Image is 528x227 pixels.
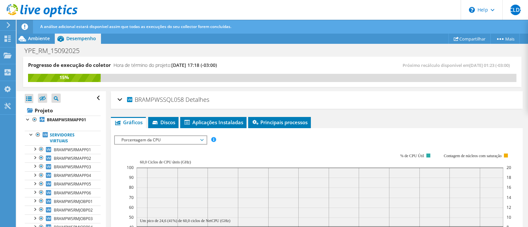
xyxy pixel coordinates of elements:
h1: YPE_RM_15092025 [21,47,90,54]
text: 18 [507,175,511,180]
a: BRAMPWSRMJOBP01 [25,197,101,206]
span: A análise adicional estará disponível assim que todas as execuções do seu collector forem concluí... [40,24,231,29]
text: 60,0 Ciclos de CPU úteis (GHz) [140,160,191,164]
span: Desempenho [66,35,96,42]
text: 12 [507,205,511,210]
span: BRAMPWSRMJOBP01 [54,199,93,204]
h4: Hora de término do projeto: [114,62,217,69]
text: Um pico de 24,6 (41%) de 60,0 ciclos de NetCPU (GHz) [140,218,230,223]
a: Mais [490,34,520,44]
span: BRAMPWSRMAPP01 [54,147,91,153]
a: BRAMPWSRMAPP02 [25,154,101,162]
span: BRAMPWSRMAPP02 [54,156,91,161]
a: BRAMPWSRMJOBP02 [25,206,101,214]
span: [DATE] 01:23 (-03:00) [469,62,510,68]
a: BRAMPWSRMAPP06 [25,188,101,197]
span: BRAMPWSRMJOBP02 [54,207,93,213]
text: 90 [129,175,134,180]
a: Compartilhar [448,34,491,44]
a: BRAMPWSRMAPP05 [25,180,101,188]
span: BRAMPWSRMAPP04 [54,173,91,178]
text: 14 [507,195,511,200]
span: Discos [151,119,175,126]
span: BRAMPWSRMAPP06 [54,190,91,196]
span: BRAMPWSRMAPP03 [54,164,91,170]
a: Servidores virtuais [25,131,101,145]
a: BRAMPWSRMAPP01 [25,116,101,124]
a: BRAMPWSRMJOBP03 [25,214,101,223]
span: BRAMPWSSQL058 [126,96,184,103]
span: Principais processos [251,119,308,126]
text: 20 [507,165,511,170]
text: 100 [127,165,134,170]
a: BRAMPWSRMAPP03 [25,162,101,171]
b: BRAMPWSRMAPP01 [47,117,86,123]
a: Projeto [25,105,101,116]
text: 70 [129,195,134,200]
svg: \n [469,7,475,13]
span: Porcentagem da CPU [118,136,203,144]
text: 60 [129,205,134,210]
span: Detalhes [185,96,209,103]
text: 10 [507,214,511,220]
text: 80 [129,184,134,190]
text: 16 [507,184,511,190]
span: BRAMPWSRMJOBP03 [54,216,93,221]
span: [DATE] 17:18 (-03:00) [171,62,217,68]
text: % de CPU Útil [400,154,424,158]
text: 50 [129,214,134,220]
text: Contagem de núcleos com saturação [444,154,502,158]
a: BRAMPWSRMAPP04 [25,171,101,180]
span: Ambiente [28,35,50,42]
a: BRAMPWSRMAPP01 [25,145,101,154]
span: Gráficos [114,119,143,126]
span: Próximo recálculo disponível em [403,62,513,68]
span: BRAMPWSRMAPP05 [54,181,91,187]
div: 15% [28,74,101,81]
span: Aplicações Instaladas [183,119,243,126]
span: JCLDS [510,5,521,15]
